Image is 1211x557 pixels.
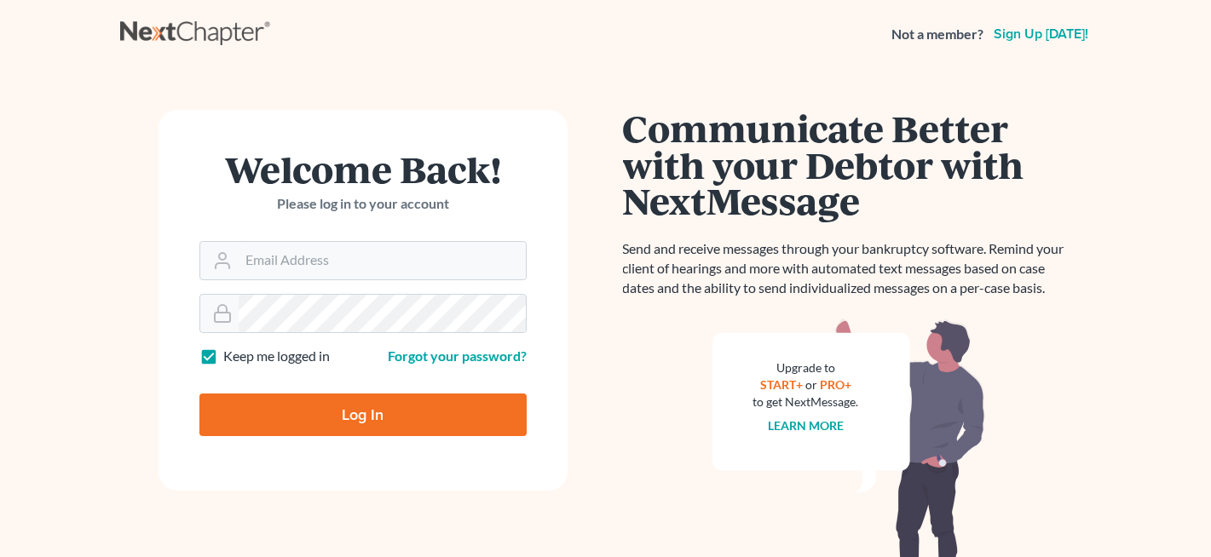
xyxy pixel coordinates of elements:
span: or [805,377,817,392]
div: to get NextMessage. [753,393,859,411]
input: Log In [199,393,527,436]
a: Forgot your password? [388,347,527,364]
input: Email Address [239,242,526,279]
p: Please log in to your account [199,194,527,214]
h1: Welcome Back! [199,151,527,187]
a: Learn more [768,418,844,433]
a: PRO+ [820,377,851,392]
a: START+ [760,377,803,392]
div: Upgrade to [753,359,859,376]
label: Keep me logged in [223,347,330,366]
h1: Communicate Better with your Debtor with NextMessage [623,110,1075,219]
a: Sign up [DATE]! [990,27,1092,41]
strong: Not a member? [891,25,983,44]
p: Send and receive messages through your bankruptcy software. Remind your client of hearings and mo... [623,239,1075,298]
